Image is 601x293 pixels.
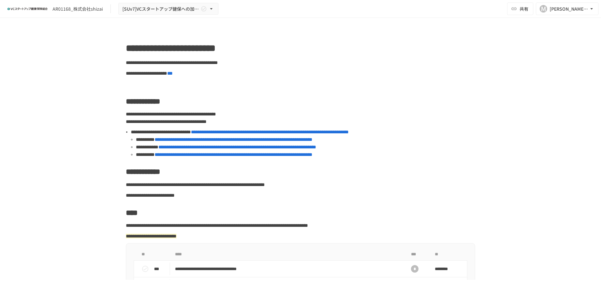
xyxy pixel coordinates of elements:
button: M[PERSON_NAME][EMAIL_ADDRESS][DOMAIN_NAME] [536,3,598,15]
button: [SUv7]VCスタートアップ健保への加入申請手続き [118,3,218,15]
div: AR01168_株式会社shizai [53,6,103,12]
span: 共有 [520,5,528,12]
img: ZDfHsVrhrXUoWEWGWYf8C4Fv4dEjYTEDCNvmL73B7ox [8,4,48,14]
button: 共有 [507,3,533,15]
button: status [139,279,152,292]
div: M [540,5,547,13]
div: [PERSON_NAME][EMAIL_ADDRESS][DOMAIN_NAME] [550,5,588,13]
span: [SUv7]VCスタートアップ健保への加入申請手続き [122,5,199,13]
button: status [139,263,152,275]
